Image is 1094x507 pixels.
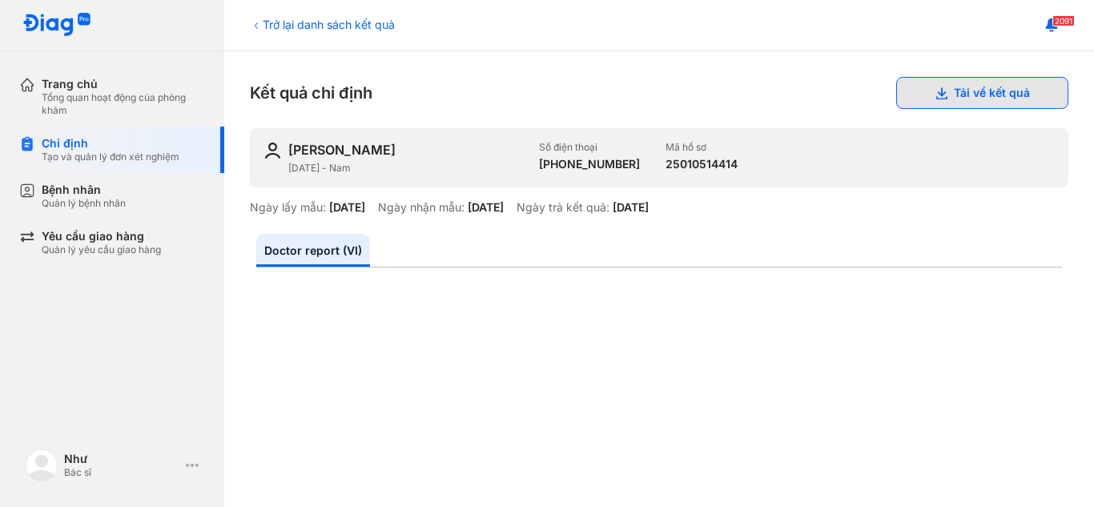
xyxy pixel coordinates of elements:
[539,141,640,154] div: Số điện thoại
[250,77,1068,109] div: Kết quả chỉ định
[288,141,396,159] div: [PERSON_NAME]
[42,243,161,256] div: Quản lý yêu cầu giao hàng
[42,183,126,197] div: Bệnh nhân
[517,200,609,215] div: Ngày trả kết quả:
[378,200,465,215] div: Ngày nhận mẫu:
[64,466,179,479] div: Bác sĩ
[42,229,161,243] div: Yêu cầu giao hàng
[256,234,370,267] a: Doctor report (VI)
[896,77,1068,109] button: Tải về kết quả
[329,200,365,215] div: [DATE]
[250,200,326,215] div: Ngày lấy mẫu:
[263,141,282,160] img: user-icon
[539,157,640,171] div: [PHONE_NUMBER]
[288,162,526,175] div: [DATE] - Nam
[666,157,738,171] div: 25010514414
[42,136,179,151] div: Chỉ định
[613,200,649,215] div: [DATE]
[22,13,91,38] img: logo
[26,449,58,481] img: logo
[1052,15,1075,26] span: 2091
[250,16,395,33] div: Trở lại danh sách kết quả
[468,200,504,215] div: [DATE]
[42,91,205,117] div: Tổng quan hoạt động của phòng khám
[666,141,738,154] div: Mã hồ sơ
[42,77,205,91] div: Trang chủ
[64,452,179,466] div: Như
[42,197,126,210] div: Quản lý bệnh nhân
[42,151,179,163] div: Tạo và quản lý đơn xét nghiệm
